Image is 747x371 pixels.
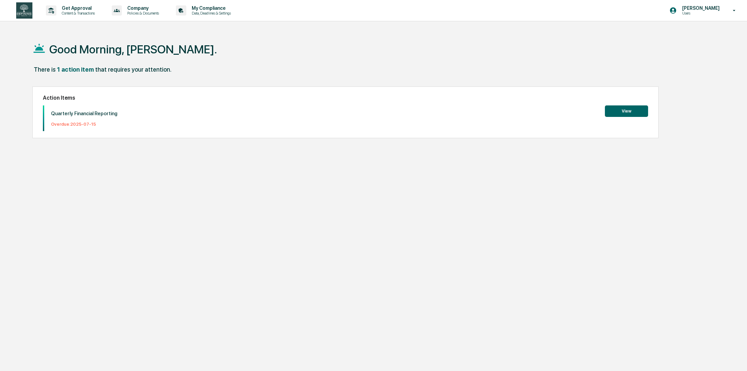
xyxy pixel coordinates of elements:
a: View [605,107,648,114]
button: View [605,105,648,117]
div: that requires your attention. [95,66,171,73]
p: Company [122,5,162,11]
h1: Good Morning, [PERSON_NAME]. [49,43,217,56]
p: Content & Transactions [56,11,98,16]
img: logo [16,2,32,19]
p: Data, Deadlines & Settings [186,11,234,16]
p: Quarterly Financial Reporting [51,110,117,117]
div: There is [34,66,56,73]
p: My Compliance [186,5,234,11]
p: [PERSON_NAME] [677,5,723,11]
h2: Action Items [43,95,648,101]
p: Get Approval [56,5,98,11]
p: Overdue: 2025-07-15 [51,122,117,127]
p: Policies & Documents [122,11,162,16]
div: 1 action item [57,66,94,73]
p: Users [677,11,723,16]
